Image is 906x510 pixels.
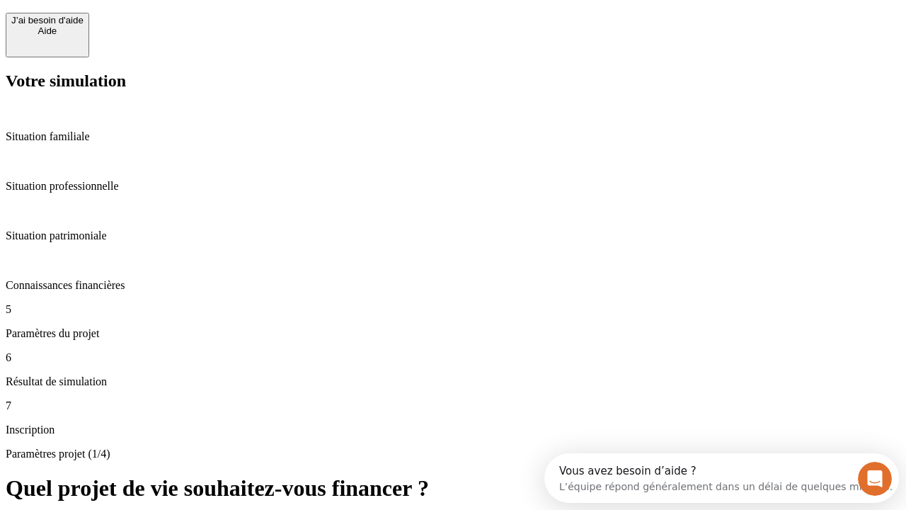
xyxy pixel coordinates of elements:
[6,229,900,242] p: Situation patrimoniale
[858,462,892,496] iframe: Intercom live chat
[6,375,900,388] p: Résultat de simulation
[15,23,348,38] div: L’équipe répond généralement dans un délai de quelques minutes.
[6,448,900,460] p: Paramètres projet (1/4)
[6,475,900,501] h1: Quel projet de vie souhaitez-vous financer ?
[11,15,84,25] div: J’ai besoin d'aide
[6,327,900,340] p: Paramètres du projet
[6,13,89,57] button: J’ai besoin d'aideAide
[6,180,900,193] p: Situation professionnelle
[11,25,84,36] div: Aide
[6,279,900,292] p: Connaissances financières
[15,12,348,23] div: Vous avez besoin d’aide ?
[6,6,390,45] div: Ouvrir le Messenger Intercom
[6,303,900,316] p: 5
[6,424,900,436] p: Inscription
[6,351,900,364] p: 6
[6,130,900,143] p: Situation familiale
[544,453,899,503] iframe: Intercom live chat discovery launcher
[6,72,900,91] h2: Votre simulation
[6,399,900,412] p: 7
